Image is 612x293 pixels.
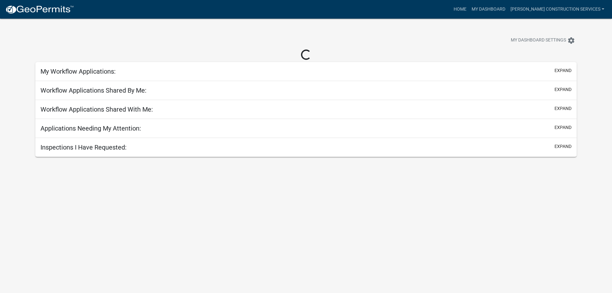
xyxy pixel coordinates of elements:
[554,67,572,74] button: expand
[567,37,575,44] i: settings
[40,143,127,151] h5: Inspections I Have Requested:
[554,143,572,150] button: expand
[40,124,141,132] h5: Applications Needing My Attention:
[40,105,153,113] h5: Workflow Applications Shared With Me:
[511,37,566,44] span: My Dashboard Settings
[506,34,580,47] button: My Dashboard Settingssettings
[554,86,572,93] button: expand
[451,3,469,15] a: Home
[554,124,572,131] button: expand
[40,68,116,75] h5: My Workflow Applications:
[508,3,607,15] a: [PERSON_NAME] Construction Services
[554,105,572,112] button: expand
[469,3,508,15] a: My Dashboard
[40,87,146,94] h5: Workflow Applications Shared By Me:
